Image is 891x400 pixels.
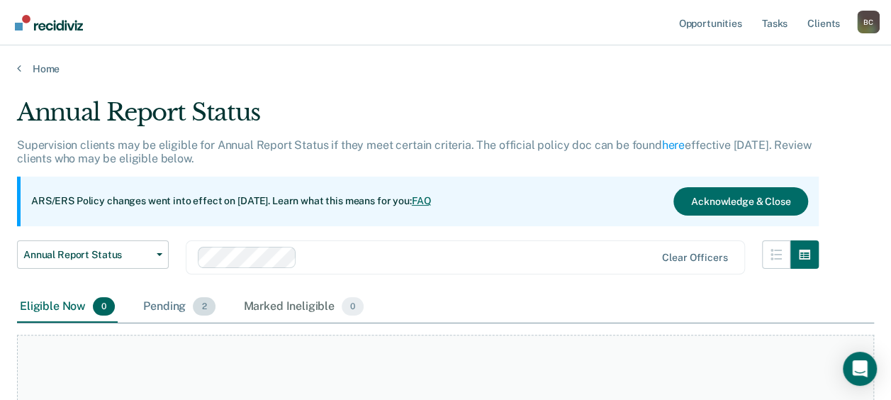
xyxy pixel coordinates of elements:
button: Profile dropdown button [857,11,880,33]
span: 0 [342,297,364,316]
p: Supervision clients may be eligible for Annual Report Status if they meet certain criteria. The o... [17,138,811,165]
a: here [662,138,685,152]
div: Annual Report Status [17,98,819,138]
button: Acknowledge & Close [673,187,808,216]
a: Home [17,62,874,75]
div: Marked Ineligible0 [241,291,367,323]
a: FAQ [412,195,432,206]
span: 2 [193,297,215,316]
span: Annual Report Status [23,249,151,261]
div: Eligible Now0 [17,291,118,323]
span: 0 [93,297,115,316]
div: Clear officers [662,252,727,264]
div: Pending2 [140,291,218,323]
div: B C [857,11,880,33]
button: Annual Report Status [17,240,169,269]
p: ARS/ERS Policy changes went into effect on [DATE]. Learn what this means for you: [31,194,431,209]
img: Recidiviz [15,15,83,30]
div: Open Intercom Messenger [843,352,877,386]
